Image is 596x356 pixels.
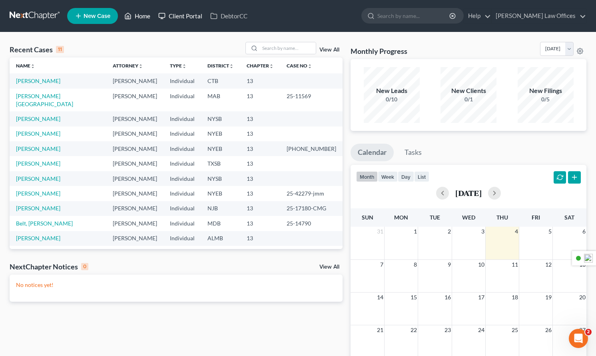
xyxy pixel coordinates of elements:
[182,64,187,69] i: unfold_more
[106,89,163,111] td: [PERSON_NAME]
[201,89,240,111] td: MAB
[511,325,519,335] span: 25
[379,260,384,269] span: 7
[269,64,274,69] i: unfold_more
[240,111,280,126] td: 13
[106,111,163,126] td: [PERSON_NAME]
[163,156,201,171] td: Individual
[492,9,586,23] a: [PERSON_NAME] Law Offices
[206,9,251,23] a: DebtorCC
[362,214,373,221] span: Sun
[201,127,240,141] td: NYEB
[377,8,450,23] input: Search by name...
[163,89,201,111] td: Individual
[280,201,343,216] td: 25-17180-CMG
[16,160,60,167] a: [PERSON_NAME]
[394,214,408,221] span: Mon
[106,186,163,201] td: [PERSON_NAME]
[398,171,414,182] button: day
[462,214,475,221] span: Wed
[578,325,586,335] span: 27
[319,47,339,53] a: View All
[585,329,592,335] span: 2
[163,73,201,88] td: Individual
[376,293,384,302] span: 14
[397,144,429,161] a: Tasks
[376,227,384,236] span: 31
[16,115,60,122] a: [PERSON_NAME]
[16,205,60,212] a: [PERSON_NAME]
[280,89,343,111] td: 25-11569
[163,141,201,156] td: Individual
[430,214,440,221] span: Tue
[455,189,482,197] h2: [DATE]
[170,63,187,69] a: Typeunfold_more
[464,9,491,23] a: Help
[106,156,163,171] td: [PERSON_NAME]
[410,293,418,302] span: 15
[163,216,201,231] td: Individual
[30,64,35,69] i: unfold_more
[544,325,552,335] span: 26
[120,9,154,23] a: Home
[163,186,201,201] td: Individual
[201,141,240,156] td: NYEB
[544,293,552,302] span: 19
[280,141,343,156] td: [PHONE_NUMBER]
[16,77,60,84] a: [PERSON_NAME]
[582,227,586,236] span: 6
[240,156,280,171] td: 13
[106,171,163,186] td: [PERSON_NAME]
[240,89,280,111] td: 13
[514,227,519,236] span: 4
[376,325,384,335] span: 21
[511,293,519,302] span: 18
[247,63,274,69] a: Chapterunfold_more
[351,46,407,56] h3: Monthly Progress
[480,227,485,236] span: 3
[511,260,519,269] span: 11
[413,260,418,269] span: 8
[16,63,35,69] a: Nameunfold_more
[163,171,201,186] td: Individual
[413,227,418,236] span: 1
[16,220,73,227] a: Belt, [PERSON_NAME]
[163,111,201,126] td: Individual
[307,64,312,69] i: unfold_more
[201,231,240,246] td: ALMB
[154,9,206,23] a: Client Portal
[240,73,280,88] td: 13
[106,201,163,216] td: [PERSON_NAME]
[518,86,574,95] div: New Filings
[532,214,540,221] span: Fri
[113,63,143,69] a: Attorneyunfold_more
[16,235,60,241] a: [PERSON_NAME]
[10,262,88,271] div: NextChapter Notices
[444,293,452,302] span: 16
[287,63,312,69] a: Case Nounfold_more
[201,171,240,186] td: NYSB
[477,293,485,302] span: 17
[240,216,280,231] td: 13
[10,45,64,54] div: Recent Cases
[564,214,574,221] span: Sat
[16,281,336,289] p: No notices yet!
[240,171,280,186] td: 13
[447,227,452,236] span: 2
[106,231,163,246] td: [PERSON_NAME]
[201,186,240,201] td: NYEB
[441,95,496,103] div: 0/1
[496,214,508,221] span: Thu
[477,260,485,269] span: 10
[229,64,234,69] i: unfold_more
[280,186,343,201] td: 25-42279-jmm
[260,42,316,54] input: Search by name...
[201,201,240,216] td: NJB
[240,141,280,156] td: 13
[240,186,280,201] td: 13
[106,216,163,231] td: [PERSON_NAME]
[319,264,339,270] a: View All
[16,190,60,197] a: [PERSON_NAME]
[106,73,163,88] td: [PERSON_NAME]
[518,95,574,103] div: 0/5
